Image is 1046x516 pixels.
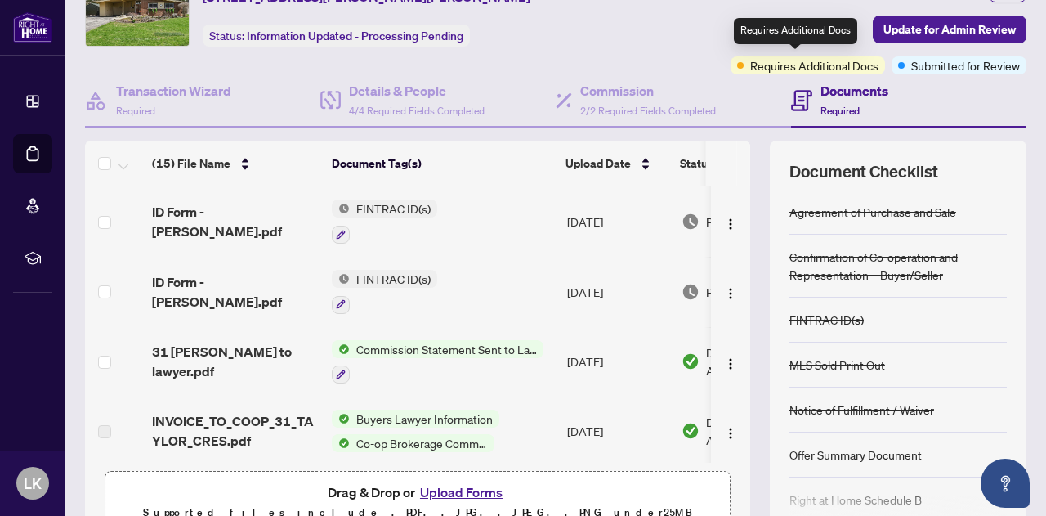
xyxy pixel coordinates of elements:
button: Status IconBuyers Lawyer InformationStatus IconCo-op Brokerage Commission Statement [332,410,501,452]
button: Logo [717,418,744,444]
h4: Transaction Wizard [116,81,231,101]
span: Submitted for Review [911,56,1020,74]
button: Status IconCommission Statement Sent to Lawyer [332,340,543,384]
span: (15) File Name [152,155,230,173]
button: Status IconFINTRAC ID(s) [332,200,437,244]
span: Update for Admin Review [883,16,1016,43]
div: FINTRAC ID(s) [789,311,864,329]
button: Upload Forms [415,482,507,503]
span: Document Approved [706,413,807,449]
span: Document Checklist [789,160,938,183]
td: [DATE] [561,257,675,327]
span: Required [116,105,155,117]
h4: Details & People [349,81,485,101]
th: (15) File Name [145,141,325,186]
img: Document Status [682,422,700,440]
th: Upload Date [559,141,673,186]
div: Confirmation of Co-operation and Representation—Buyer/Seller [789,248,1007,284]
img: Status Icon [332,340,350,358]
div: Notice of Fulfillment / Waiver [789,401,934,419]
span: Drag & Drop or [328,482,507,503]
td: [DATE] [561,327,675,397]
span: Upload Date [565,155,631,173]
td: [DATE] [561,186,675,257]
span: 4/4 Required Fields Completed [349,105,485,117]
span: Buyers Lawyer Information [350,410,499,428]
div: Right at Home Schedule B [789,491,922,509]
img: Status Icon [332,270,350,288]
img: Document Status [682,283,700,301]
button: Update for Admin Review [873,16,1026,43]
img: Logo [724,427,737,440]
th: Status [673,141,812,186]
span: Document Approved [706,343,807,379]
span: 2/2 Required Fields Completed [580,105,716,117]
td: [DATE] [561,397,675,465]
div: Status: [203,25,470,47]
span: Pending Review [706,213,788,231]
div: MLS Sold Print Out [789,356,885,374]
span: INVOICE_TO_COOP_31_TAYLOR_CRES.pdf [152,411,319,451]
img: Status Icon [332,410,350,428]
img: Document Status [682,352,700,370]
div: Offer Summary Document [789,446,922,464]
button: Logo [717,209,744,235]
img: Logo [724,218,737,231]
span: Requires Additional Docs [750,56,878,74]
img: Document Status [682,213,700,231]
img: Status Icon [332,200,350,218]
img: Logo [724,357,737,370]
span: Commission Statement Sent to Lawyer [350,340,543,358]
button: Logo [717,348,744,375]
img: logo [13,12,52,43]
h4: Documents [820,81,888,101]
span: Co-op Brokerage Commission Statement [350,434,494,452]
span: Pending Review [706,283,788,301]
h4: Commission [580,81,716,101]
span: 31 [PERSON_NAME] to lawyer.pdf [152,342,319,381]
button: Logo [717,279,744,305]
span: LK [24,472,42,495]
button: Open asap [981,459,1030,508]
button: Status IconFINTRAC ID(s) [332,270,437,314]
span: Required [820,105,860,117]
div: Requires Additional Docs [734,18,857,44]
span: ID Form - [PERSON_NAME].pdf [152,202,319,241]
th: Document Tag(s) [325,141,559,186]
img: Logo [724,287,737,300]
img: Status Icon [332,434,350,452]
span: FINTRAC ID(s) [350,270,437,288]
div: Agreement of Purchase and Sale [789,203,956,221]
span: ID Form - [PERSON_NAME].pdf [152,272,319,312]
span: FINTRAC ID(s) [350,200,437,218]
span: Status [680,155,713,173]
span: Information Updated - Processing Pending [247,29,463,43]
